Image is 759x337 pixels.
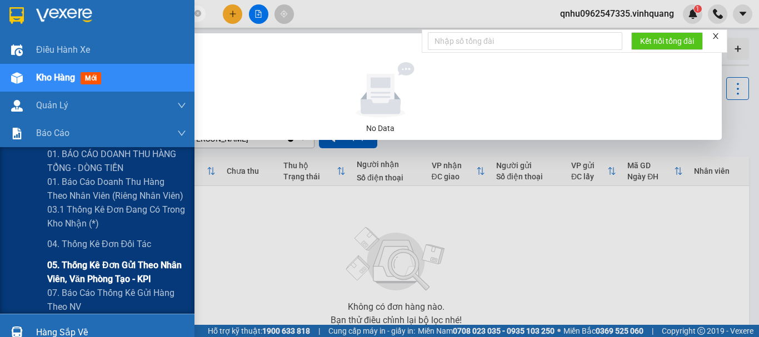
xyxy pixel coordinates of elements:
img: solution-icon [11,128,23,139]
span: Điều hành xe [36,43,90,57]
img: warehouse-icon [11,72,23,84]
span: 07. Báo cáo thống kê gửi hàng theo NV [47,286,186,314]
span: down [177,129,186,138]
span: Kho hàng [36,72,75,83]
img: logo-vxr [9,7,24,24]
div: No Data [49,122,712,134]
span: 01. Báo cáo doanh thu hàng theo nhân viên (riêng nhân viên) [47,175,186,203]
span: Báo cáo [36,126,69,140]
span: close-circle [194,9,201,19]
span: down [177,101,186,110]
input: Nhập số tổng đài [428,32,622,50]
img: warehouse-icon [11,44,23,56]
span: close [712,32,720,40]
span: Quản Lý [36,98,68,112]
span: 03.1 Thống kê đơn đang có trong kho nhận (*) [47,203,186,230]
button: Kết nối tổng đài [631,32,703,50]
span: 01. BÁO CÁO DOANH THU HÀNG TỔNG - DÒNG TIỀN [47,147,186,175]
span: 05. Thống kê đơn gửi theo nhân viên, văn phòng tạo - KPI [47,258,186,286]
span: 04. Thống kê đơn đối tác [47,237,151,251]
span: Kết nối tổng đài [640,35,694,47]
span: mới [81,72,101,84]
img: warehouse-icon [11,100,23,112]
span: close-circle [194,10,201,17]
